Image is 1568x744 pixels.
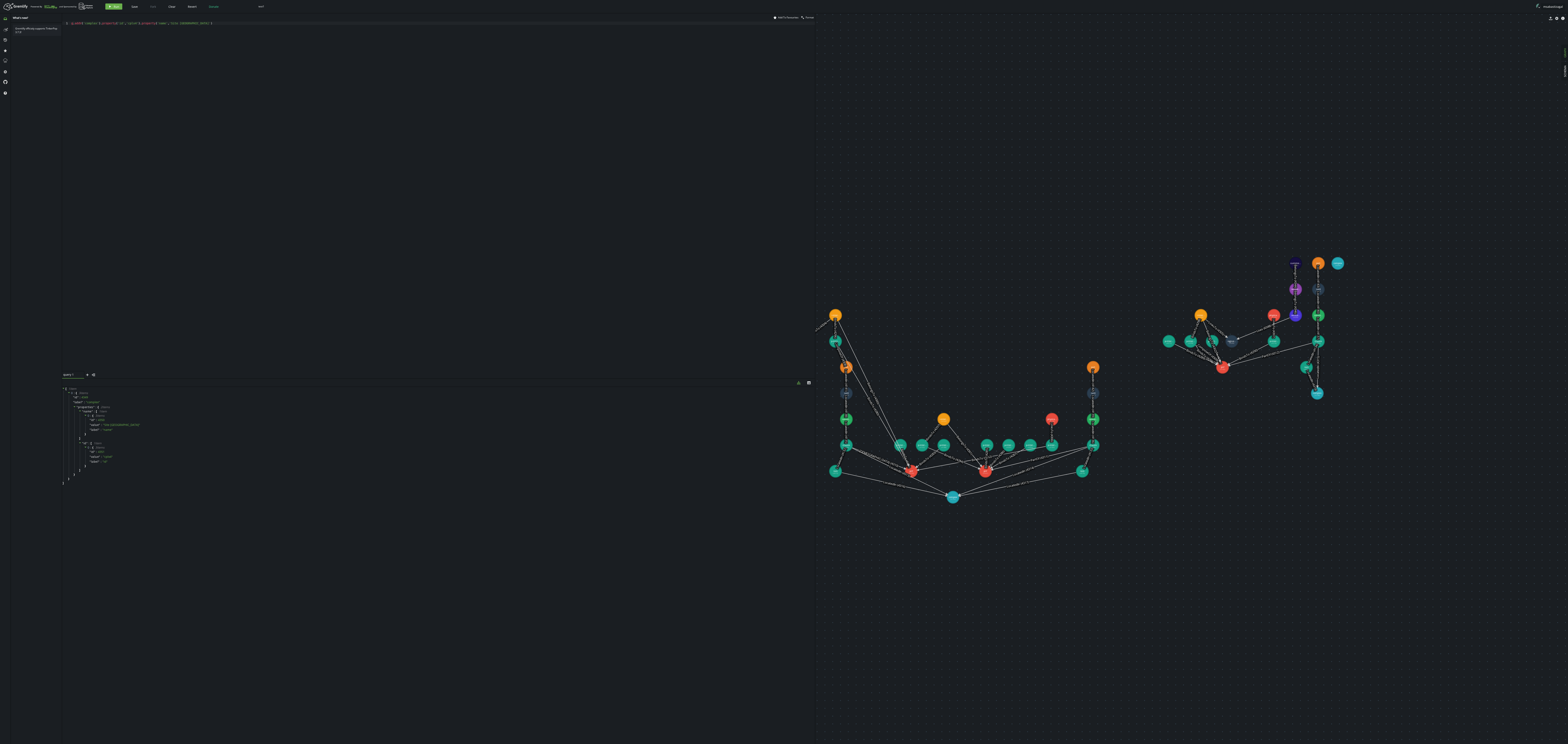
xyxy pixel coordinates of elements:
text: BindsTo (4285) [983,448,989,469]
span: " [98,428,100,432]
span: 0 [71,391,73,395]
tspan: (4124) [1090,368,1096,370]
tspan: p-inter... [939,444,948,447]
tspan: (4120) [844,368,849,370]
tspan: p-inter... [983,444,991,447]
tspan: rack [1304,366,1309,369]
tspan: (4196) [984,446,990,448]
span: " [90,460,91,463]
tspan: (4248) [1198,316,1204,318]
span: : [96,450,97,454]
text: PartOf (4311) [1030,454,1049,462]
tspan: p-inter... [1048,444,1056,447]
tspan: port [1091,366,1095,369]
text: BindsTo (4296) [833,318,837,339]
tspan: physica... [1047,418,1057,421]
span: : [101,423,102,427]
span: " [82,400,83,404]
span: " [90,450,91,454]
span: value [91,455,99,459]
tspan: (4092) [1316,342,1321,344]
span: Donate [209,5,219,9]
tspan: custome... [1290,262,1301,265]
tspan: (4088) [1090,446,1096,448]
tspan: (4072) [833,472,838,474]
div: and Sponsored by [59,3,93,10]
span: { [92,446,93,449]
tspan: (4156) [909,472,914,474]
tspan: p-inter... [1186,340,1195,343]
span: " [90,418,91,422]
tspan: (4220) [1210,342,1215,344]
span: " [86,441,88,445]
span: " [94,450,95,454]
tspan: chassis [1089,444,1097,447]
span: } [68,477,69,481]
span: " [99,455,100,459]
tspan: (4084) [844,446,849,448]
tspan: (4161) [983,472,988,474]
tspan: card [1091,392,1095,395]
div: Powered By [31,3,57,10]
tspan: l-inter... [831,314,839,317]
span: query 1 [63,373,80,376]
tspan: (4256) [1049,420,1055,422]
span: Save [131,5,138,9]
text: LocatedIn (4141) [844,369,848,392]
tspan: p-inter... [896,444,905,447]
text: LinksTo (4307) [1272,319,1276,338]
span: " [77,395,79,399]
tspan: (4349) [1335,264,1341,266]
span: 2 item s [101,405,110,409]
div: 4351 [98,450,105,454]
tspan: service... [1291,288,1300,291]
text: LocatedIn (4138) [844,395,848,418]
tspan: (4116) [1316,290,1321,292]
text: BelongsTo (4344) [1294,265,1298,288]
tspan: (4144) [950,498,955,500]
span: : [90,446,91,449]
span: [ [66,387,67,391]
tspan: (4180) [898,446,903,448]
tspan: complex [1313,392,1322,395]
span: " [82,441,84,445]
span: " name " [102,428,113,432]
tspan: rack [1080,470,1085,473]
text: BindsTo (4282) [971,454,992,462]
div: Gremlify officialy supports TinkerPop 3.7.3! [13,25,61,36]
span: " [73,395,75,399]
button: Format [800,13,815,22]
span: name [84,409,92,413]
span: " [73,400,75,404]
span: 1 item [94,441,101,445]
tspan: (4200) [1006,446,1011,448]
button: Clear [165,3,179,10]
tspan: (4331) [1293,290,1298,292]
span: " complex " [86,400,100,404]
span: : [101,455,102,459]
tspan: (4080) [1304,368,1309,370]
tspan: card [1316,288,1321,291]
tspan: (4100) [1090,420,1096,422]
tspan: l-inter... [940,418,948,421]
tspan: (4208) [1188,342,1193,344]
tspan: pnf [1221,366,1224,369]
tspan: (4076) [1080,472,1085,474]
span: Revert [188,5,197,9]
tspan: card-sl... [1089,418,1097,421]
span: : [90,414,91,418]
span: [ [96,410,97,413]
button: Revert [185,3,200,10]
span: } [84,464,86,468]
span: value [91,423,99,427]
span: " id " [102,460,108,463]
button: Run [105,3,122,10]
span: : [94,410,95,413]
tspan: complex [949,496,957,499]
text: BelongsTo (4346) [1294,291,1298,314]
text: LinksTo (4306) [1050,422,1054,442]
tspan: pnf [984,470,987,473]
span: " [93,405,95,409]
span: } [84,432,86,436]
